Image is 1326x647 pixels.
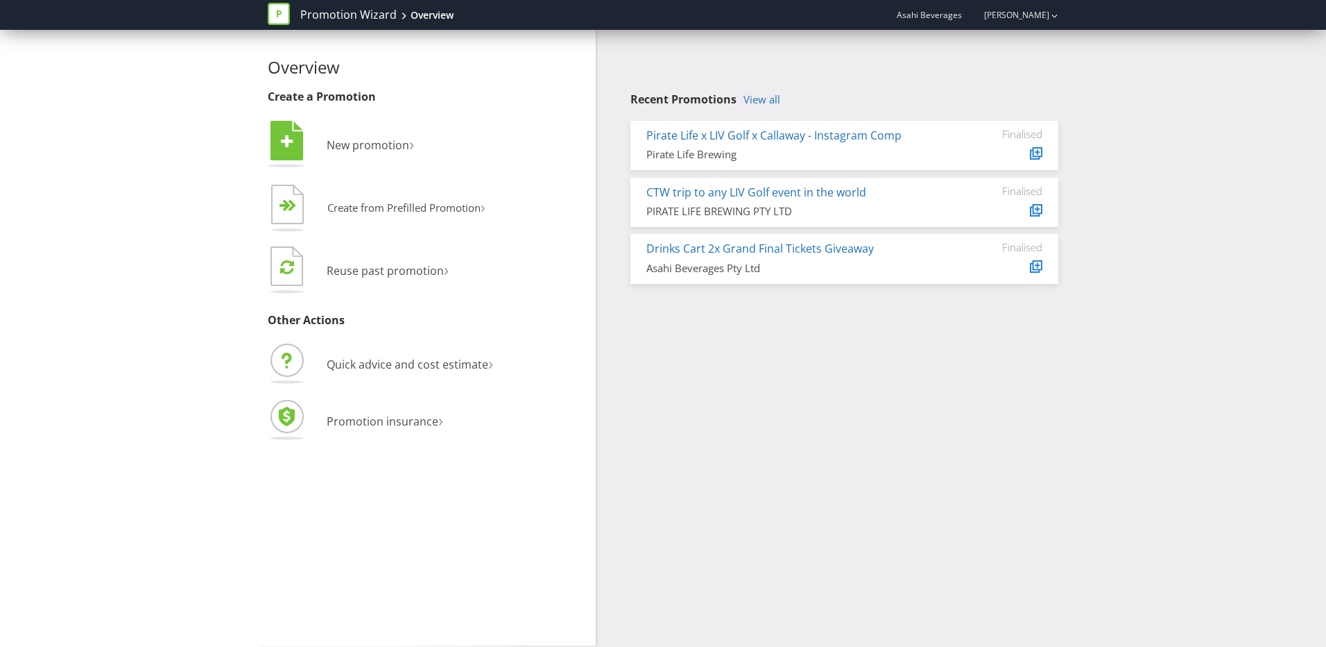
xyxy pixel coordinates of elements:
tspan:  [288,199,297,212]
span: › [444,258,449,280]
h3: Create a Promotion [268,91,585,103]
span: › [409,132,414,155]
h3: Other Actions [268,314,585,327]
span: New promotion [327,137,409,153]
span: Asahi Beverages [897,9,962,21]
div: Pirate Life Brewing [646,147,938,162]
a: View all [743,94,780,106]
tspan:  [281,134,293,149]
span: Quick advice and cost estimate [327,357,488,372]
span: › [481,196,485,217]
span: › [488,351,493,374]
a: Promotion insurance› [268,414,443,429]
div: PIRATE LIFE BREWING PTY LTD [646,204,938,219]
span: Create from Prefilled Promotion [327,201,481,215]
div: Finalised [959,241,1042,253]
div: Finalised [959,185,1042,197]
span: › [438,408,443,431]
a: Drinks Cart 2x Grand Final Tickets Giveaway [646,241,874,256]
div: Asahi Beverages Pty Ltd [646,261,938,276]
span: Recent Promotions [630,92,737,107]
tspan:  [280,259,294,275]
div: Overview [411,8,454,22]
a: Quick advice and cost estimate› [268,357,493,372]
span: Promotion insurance [327,414,438,429]
a: [PERSON_NAME] [970,9,1049,21]
a: Pirate Life x LIV Golf x Callaway - Instagram Comp [646,128,902,143]
div: Finalised [959,128,1042,140]
h2: Overview [268,58,585,76]
span: Reuse past promotion [327,263,444,278]
button: Create from Prefilled Promotion› [268,181,486,237]
a: Promotion Wizard [300,7,397,23]
a: CTW trip to any LIV Golf event in the world [646,185,866,200]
